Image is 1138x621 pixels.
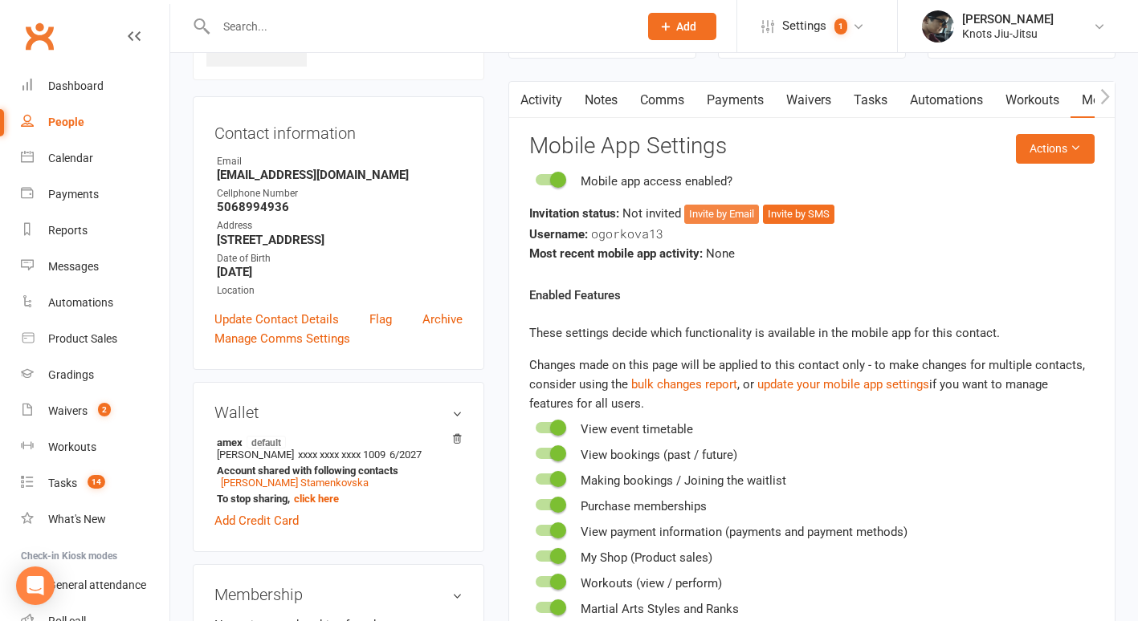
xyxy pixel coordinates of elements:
[631,377,757,392] span: , or
[757,377,929,392] a: update your mobile app settings
[529,206,619,221] strong: Invitation status:
[21,321,169,357] a: Product Sales
[217,154,463,169] div: Email
[48,332,117,345] div: Product Sales
[211,15,627,38] input: Search...
[529,355,1095,413] div: Changes made on this page will be applied to this contact only - to make changes for multiple con...
[217,465,455,477] strong: Account shared with following contacts
[775,82,842,119] a: Waivers
[48,260,99,273] div: Messages
[994,82,1071,119] a: Workouts
[21,249,169,285] a: Messages
[631,377,737,392] a: bulk changes report
[21,465,169,501] a: Tasks 14
[214,404,463,421] h3: Wallet
[48,152,93,164] div: Calendar
[581,550,712,565] span: My Shop (Product sales)
[217,436,455,448] strong: amex
[217,200,463,214] strong: 5068994936
[298,448,385,461] span: xxxx xxxx xxxx 1009
[214,310,339,329] a: Update Contact Details
[214,329,350,348] a: Manage Comms Settings
[591,225,663,241] span: ogorkova13
[782,8,826,44] span: Settings
[48,578,146,591] div: General attendance
[21,104,169,140] a: People
[581,525,908,539] span: View payment information (payments and payment methods)
[706,246,735,261] span: None
[695,82,775,119] a: Payments
[217,186,463,201] div: Cellphone Number
[88,475,105,489] span: 14
[684,205,759,224] button: Invite by Email
[98,403,111,416] span: 2
[962,12,1054,26] div: [PERSON_NAME]
[629,82,695,119] a: Comms
[48,79,104,92] div: Dashboard
[509,82,573,119] a: Activity
[962,26,1054,41] div: Knots Jiu-Jitsu
[247,436,286,448] span: default
[842,82,899,119] a: Tasks
[529,204,1095,224] div: Not invited
[573,82,629,119] a: Notes
[581,473,786,488] span: Making bookings / Joining the waitlist
[221,477,369,489] a: [PERSON_NAME] Stamenkovska
[834,18,847,34] span: 1
[48,188,99,201] div: Payments
[214,511,299,530] a: Add Credit Card
[21,501,169,538] a: What's New
[217,218,463,233] div: Address
[214,433,463,507] li: [PERSON_NAME]
[529,286,621,305] label: Enabled Features
[48,477,77,489] div: Tasks
[21,285,169,321] a: Automations
[21,357,169,393] a: Gradings
[529,246,703,261] strong: Most recent mobile app activity:
[48,404,88,417] div: Waivers
[581,422,693,436] span: View event timetable
[294,493,339,505] a: click here
[390,448,422,461] span: 6/2027
[48,440,96,453] div: Workouts
[19,16,59,56] a: Clubworx
[1016,134,1095,163] button: Actions
[217,168,463,182] strong: [EMAIL_ADDRESS][DOMAIN_NAME]
[763,205,834,224] button: Invite by SMS
[21,567,169,603] a: General attendance kiosk mode
[21,429,169,465] a: Workouts
[48,513,106,526] div: What's New
[529,227,588,241] strong: Username:
[214,118,463,142] h3: Contact information
[581,576,722,591] span: Workouts (view / perform)
[48,224,88,237] div: Reports
[48,116,84,128] div: People
[581,172,732,191] div: Mobile app access enabled?
[899,82,994,119] a: Automations
[48,296,113,309] div: Automations
[217,265,463,279] strong: [DATE]
[529,323,1095,343] p: These settings decide which functionality is available in the mobile app for this contact.
[21,140,169,177] a: Calendar
[217,283,463,298] div: Location
[369,310,392,329] a: Flag
[21,213,169,249] a: Reports
[21,177,169,213] a: Payments
[217,233,463,247] strong: [STREET_ADDRESS]
[922,10,954,43] img: thumb_image1614103803.png
[48,368,94,381] div: Gradings
[214,586,463,603] h3: Membership
[529,134,1095,159] h3: Mobile App Settings
[422,310,463,329] a: Archive
[581,499,707,513] span: Purchase memberships
[581,448,737,462] span: View bookings (past / future)
[21,393,169,429] a: Waivers 2
[217,493,455,505] strong: To stop sharing,
[16,566,55,605] div: Open Intercom Messenger
[648,13,716,40] button: Add
[217,251,463,266] div: Date of Birth
[581,602,739,616] span: Martial Arts Styles and Ranks
[676,20,696,33] span: Add
[21,68,169,104] a: Dashboard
